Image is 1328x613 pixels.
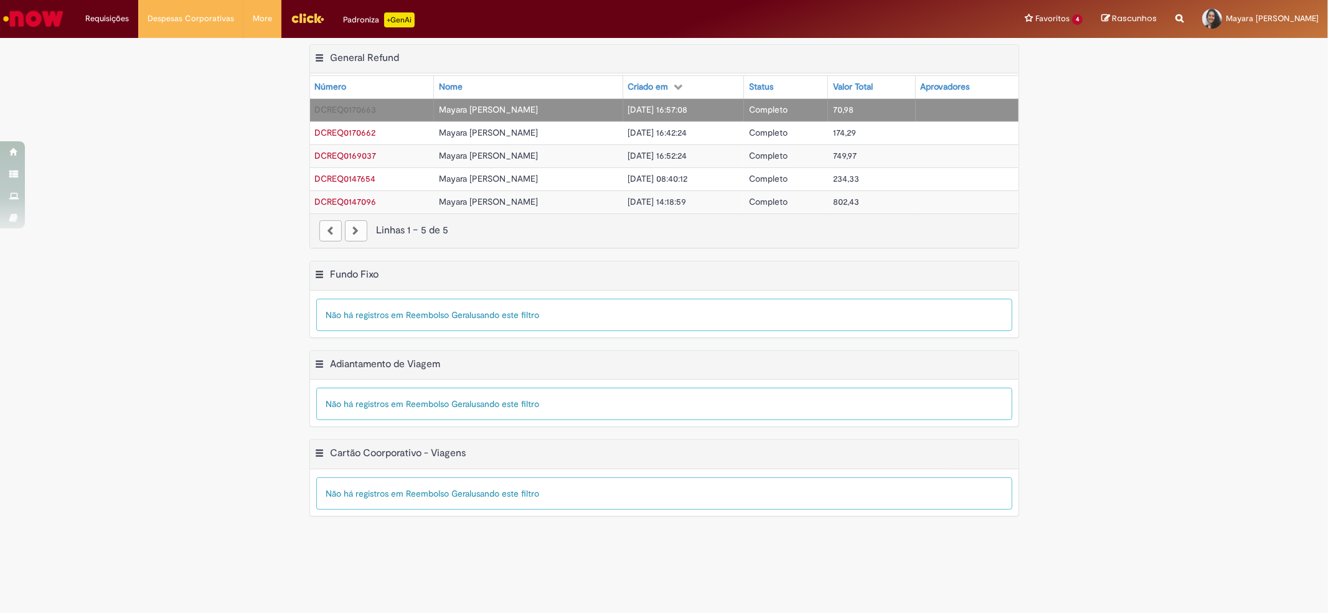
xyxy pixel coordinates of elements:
[315,358,325,374] button: Adiantamento de Viagem Menu de contexto
[331,268,379,281] h2: Fundo Fixo
[833,104,854,115] span: 70,98
[1072,14,1083,25] span: 4
[749,81,773,93] div: Status
[833,81,873,93] div: Valor Total
[628,81,669,93] div: Criado em
[1112,12,1157,24] span: Rascunhos
[148,12,234,25] span: Despesas Corporativas
[1035,12,1070,25] span: Favoritos
[315,268,325,284] button: Fundo Fixo Menu de contexto
[628,150,687,161] span: [DATE] 16:52:24
[439,173,538,184] span: Mayara [PERSON_NAME]
[331,358,441,370] h2: Adiantamento de Viagem
[749,196,788,207] span: Completo
[85,12,129,25] span: Requisições
[1101,13,1157,25] a: Rascunhos
[384,12,415,27] p: +GenAi
[439,104,538,115] span: Mayara [PERSON_NAME]
[833,173,859,184] span: 234,33
[319,223,1009,238] div: Linhas 1 − 5 de 5
[315,150,377,161] a: Abrir Registro: DCREQ0169037
[749,104,788,115] span: Completo
[315,127,376,138] a: Abrir Registro: DCREQ0170662
[833,150,857,161] span: 749,97
[315,447,325,463] button: Cartão Coorporativo - Viagens Menu de contexto
[472,398,540,409] span: usando este filtro
[315,104,377,115] span: DCREQ0170663
[315,173,376,184] a: Abrir Registro: DCREQ0147654
[472,309,540,321] span: usando este filtro
[315,173,376,184] span: DCREQ0147654
[472,488,540,499] span: usando este filtro
[291,9,324,27] img: click_logo_yellow_360x200.png
[749,127,788,138] span: Completo
[628,127,687,138] span: [DATE] 16:42:24
[315,196,377,207] span: DCREQ0147096
[749,150,788,161] span: Completo
[439,127,538,138] span: Mayara [PERSON_NAME]
[315,52,325,68] button: General Refund Menu de contexto
[253,12,272,25] span: More
[749,173,788,184] span: Completo
[439,196,538,207] span: Mayara [PERSON_NAME]
[833,196,859,207] span: 802,43
[316,477,1012,510] div: Não há registros em Reembolso Geral
[315,104,377,115] a: Abrir Registro: DCREQ0170663
[315,150,377,161] span: DCREQ0169037
[921,81,970,93] div: Aprovadores
[315,127,376,138] span: DCREQ0170662
[1,6,65,31] img: ServiceNow
[310,213,1019,248] nav: paginação
[316,388,1012,420] div: Não há registros em Reembolso Geral
[1226,13,1319,24] span: Mayara [PERSON_NAME]
[439,150,538,161] span: Mayara [PERSON_NAME]
[439,81,463,93] div: Nome
[315,196,377,207] a: Abrir Registro: DCREQ0147096
[628,104,688,115] span: [DATE] 16:57:08
[315,81,347,93] div: Número
[628,196,687,207] span: [DATE] 14:18:59
[331,447,466,460] h2: Cartão Coorporativo - Viagens
[343,12,415,27] div: Padroniza
[316,299,1012,331] div: Não há registros em Reembolso Geral
[628,173,688,184] span: [DATE] 08:40:12
[331,52,400,64] h2: General Refund
[833,127,856,138] span: 174,29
